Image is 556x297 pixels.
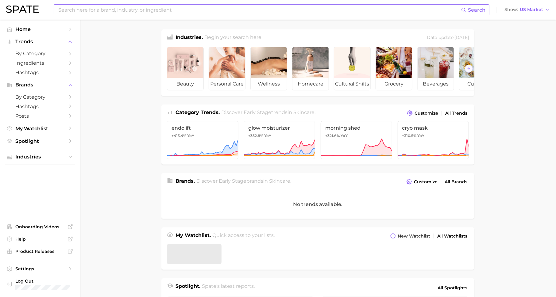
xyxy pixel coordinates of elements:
h1: My Watchlist. [176,232,211,240]
button: Scroll Right [465,65,473,73]
a: Spotlight [5,136,75,146]
span: grocery [376,78,412,90]
h2: Spate's latest reports. [202,283,255,293]
span: YoY [187,133,194,138]
span: Search [468,7,485,13]
span: Trends [15,39,64,44]
a: Posts [5,111,75,121]
a: Hashtags [5,68,75,77]
a: cryo mask+310.5% YoY [398,121,469,159]
span: Hashtags [15,104,64,109]
span: +310.5% [402,133,417,138]
h2: Quick access to your lists. [213,232,275,240]
span: skincare [294,109,315,115]
span: Log Out [15,278,70,284]
span: Onboarding Videos [15,224,64,230]
span: YoY [264,133,272,138]
a: beverages [417,47,454,90]
a: My Watchlist [5,124,75,133]
a: cultural shifts [334,47,371,90]
span: Posts [15,113,64,119]
span: +352.8% [249,133,264,138]
span: homecare [292,78,329,90]
span: Customize [415,111,438,116]
a: glow moisturizer+352.8% YoY [244,121,315,159]
a: by Category [5,49,75,58]
span: Hashtags [15,70,64,75]
a: All Watchlists [436,232,469,240]
a: Help [5,234,75,244]
span: cultural shifts [334,78,370,90]
span: My Watchlist [15,126,64,131]
button: Trends [5,37,75,46]
span: Category Trends . [176,109,220,115]
span: beauty [167,78,203,90]
span: by Category [15,94,64,100]
a: Home [5,25,75,34]
span: All Brands [445,179,467,185]
a: Settings [5,264,75,273]
span: Settings [15,266,64,272]
div: No trends available. [161,190,474,219]
span: Brands . [176,178,195,184]
a: homecare [292,47,329,90]
span: +413.4% [172,133,186,138]
a: Product Releases [5,247,75,256]
button: Customize [406,109,440,117]
span: personal care [209,78,245,90]
span: endolift [172,125,234,131]
button: Customize [405,177,439,186]
span: US Market [520,8,543,11]
span: cryo mask [402,125,465,131]
span: Industries [15,154,64,160]
a: culinary [459,47,496,90]
span: Product Releases [15,249,64,254]
a: personal care [209,47,245,90]
a: endolift+413.4% YoY [167,121,238,159]
button: New Watchlist [389,232,432,240]
span: Discover Early Stage trends in . [222,109,316,115]
span: morning shed [325,125,388,131]
span: +321.6% [325,133,340,138]
a: All Brands [443,178,469,186]
span: Customize [414,179,438,185]
a: wellness [250,47,287,90]
input: Search here for a brand, industry, or ingredient [58,5,461,15]
span: Brands [15,82,64,88]
span: skincare [269,178,291,184]
h1: Industries. [176,34,203,42]
a: All Trends [444,109,469,117]
span: Home [15,26,64,32]
span: glow moisturizer [249,125,311,131]
span: All Spotlights [438,284,467,291]
span: All Trends [445,111,467,116]
h2: Begin your search here. [205,34,263,42]
a: All Spotlights [436,283,469,293]
span: wellness [251,78,287,90]
a: Onboarding Videos [5,222,75,231]
span: Discover Early Stage brands in . [197,178,292,184]
h1: Spotlight. [176,283,200,293]
a: grocery [376,47,412,90]
span: Help [15,236,64,242]
a: Ingredients [5,58,75,68]
span: YoY [341,133,348,138]
span: beverages [418,78,454,90]
a: morning shed+321.6% YoY [321,121,392,159]
span: Ingredients [15,60,64,66]
a: Hashtags [5,102,75,111]
button: ShowUS Market [503,6,551,14]
img: SPATE [6,6,39,13]
span: All Watchlists [437,234,467,239]
span: Spotlight [15,138,64,144]
span: YoY [418,133,425,138]
a: Log out. Currently logged in with e-mail hannah@spate.nyc. [5,276,75,292]
a: beauty [167,47,204,90]
span: culinary [459,78,496,90]
div: Data update: [DATE] [427,34,469,42]
span: Show [504,8,518,11]
span: New Watchlist [398,234,430,239]
button: Brands [5,80,75,89]
span: by Category [15,51,64,56]
a: by Category [5,92,75,102]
